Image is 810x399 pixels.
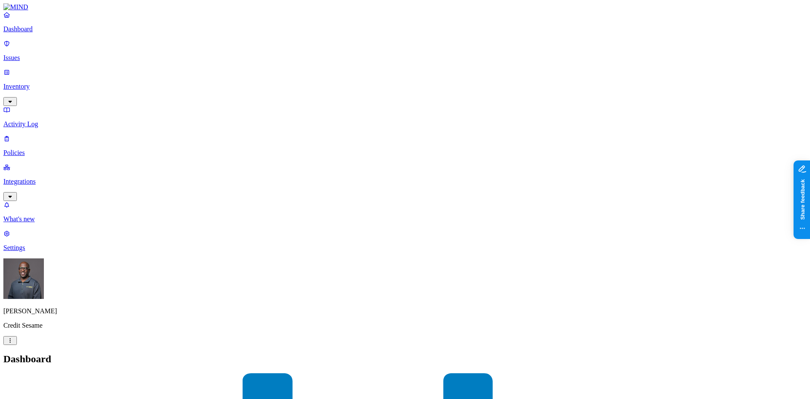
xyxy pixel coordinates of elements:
[3,178,807,185] p: Integrations
[3,258,44,299] img: Gregory Thomas
[3,106,807,128] a: Activity Log
[3,40,807,62] a: Issues
[3,11,807,33] a: Dashboard
[3,149,807,157] p: Policies
[3,3,807,11] a: MIND
[3,215,807,223] p: What's new
[3,3,28,11] img: MIND
[3,163,807,200] a: Integrations
[3,307,807,315] p: [PERSON_NAME]
[3,68,807,105] a: Inventory
[3,244,807,252] p: Settings
[3,353,807,365] h2: Dashboard
[3,120,807,128] p: Activity Log
[3,230,807,252] a: Settings
[3,322,807,329] p: Credit Sesame
[3,25,807,33] p: Dashboard
[3,54,807,62] p: Issues
[3,83,807,90] p: Inventory
[3,201,807,223] a: What's new
[3,135,807,157] a: Policies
